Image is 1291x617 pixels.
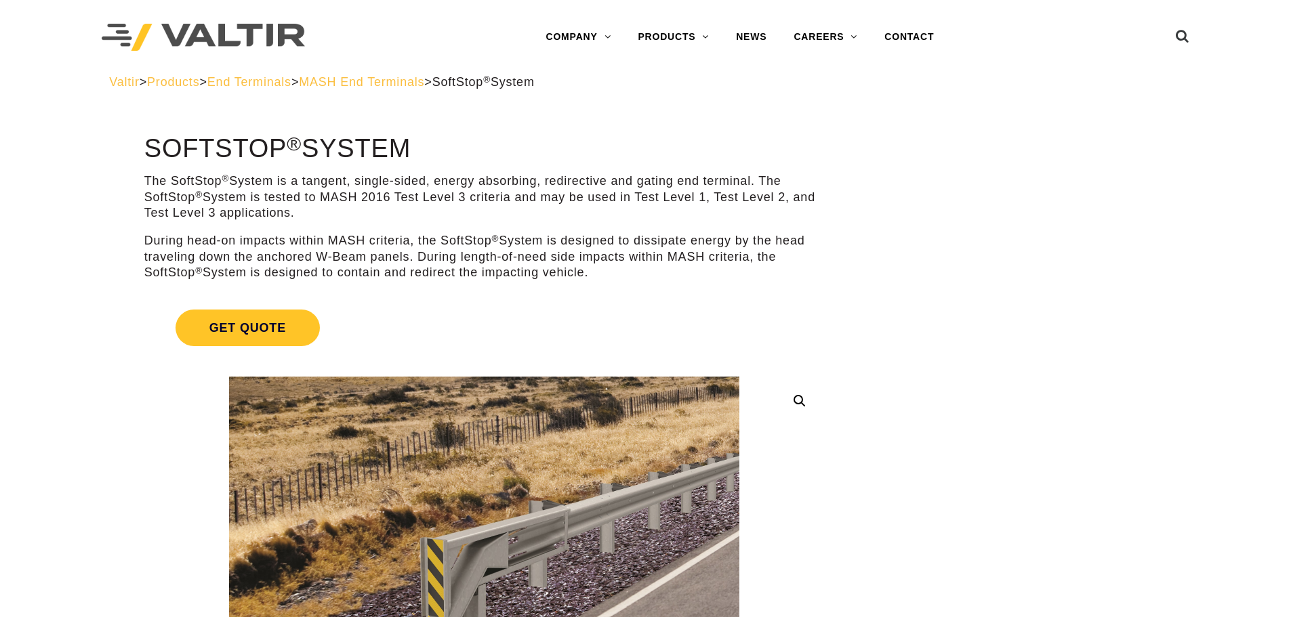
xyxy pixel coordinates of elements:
sup: ® [492,234,499,244]
p: The SoftStop System is a tangent, single-sided, energy absorbing, redirective and gating end term... [144,173,824,221]
sup: ® [195,265,203,276]
a: NEWS [722,24,780,51]
sup: ® [287,133,302,154]
a: CONTACT [871,24,947,51]
a: COMPANY [532,24,624,51]
sup: ® [222,173,229,184]
a: PRODUCTS [624,24,722,51]
span: Get Quote [176,310,320,346]
sup: ® [483,75,491,85]
a: Products [147,75,199,89]
img: Valtir [102,24,305,51]
a: End Terminals [207,75,291,89]
span: SoftStop System [432,75,535,89]
p: During head-on impacts within MASH criteria, the SoftStop System is designed to dissipate energy ... [144,233,824,280]
div: > > > > [109,75,1182,90]
a: CAREERS [780,24,871,51]
a: MASH End Terminals [299,75,424,89]
a: Valtir [109,75,139,89]
a: Get Quote [144,293,824,362]
sup: ® [195,190,203,200]
h1: SoftStop System [144,135,824,163]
